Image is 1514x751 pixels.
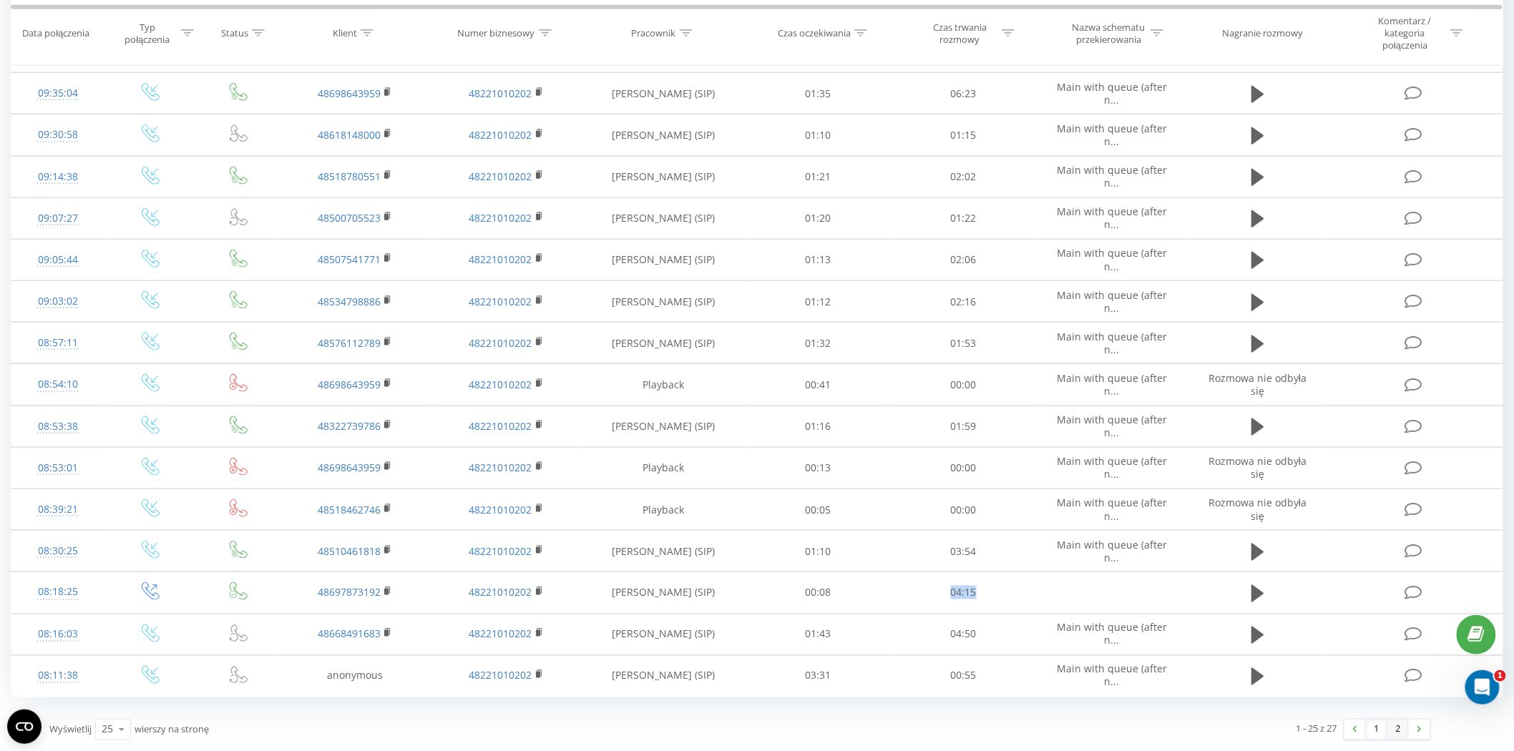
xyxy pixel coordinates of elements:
[1057,662,1167,689] span: Main with queue (after n...
[745,323,891,364] td: 01:32
[745,364,891,406] td: 00:41
[745,572,891,614] td: 00:08
[469,295,532,308] a: 48221010202
[891,73,1037,114] td: 06:23
[26,246,90,274] div: 09:05:44
[318,87,381,100] a: 48698643959
[1057,330,1167,356] span: Main with queue (after n...
[1057,621,1167,647] span: Main with queue (after n...
[469,128,532,142] a: 48221010202
[745,489,891,531] td: 00:05
[1208,454,1307,481] span: Rozmowa nie odbyła się
[1057,288,1167,315] span: Main with queue (after n...
[745,447,891,489] td: 00:13
[1465,670,1500,705] iframe: Intercom live chat
[1222,27,1303,39] div: Nagranie rozmowy
[1208,496,1307,522] span: Rozmowa nie odbyła się
[1057,246,1167,273] span: Main with queue (after n...
[891,614,1037,655] td: 04:50
[745,156,891,197] td: 01:21
[26,413,90,441] div: 08:53:38
[582,655,745,697] td: [PERSON_NAME] (SIP)
[469,669,532,682] a: 48221010202
[318,336,381,350] a: 48576112789
[582,489,745,531] td: Playback
[333,27,357,39] div: Klient
[1495,670,1506,682] span: 1
[582,156,745,197] td: [PERSON_NAME] (SIP)
[1057,496,1167,522] span: Main with queue (after n...
[1296,722,1337,736] div: 1 - 25 z 27
[469,503,532,516] a: 48221010202
[582,364,745,406] td: Playback
[745,73,891,114] td: 01:35
[891,572,1037,614] td: 04:15
[891,489,1037,531] td: 00:00
[318,211,381,225] a: 48500705523
[582,614,745,655] td: [PERSON_NAME] (SIP)
[135,723,209,736] span: wierszy na stronę
[891,655,1037,697] td: 00:55
[469,87,532,100] a: 48221010202
[469,252,532,266] a: 48221010202
[745,531,891,572] td: 01:10
[922,21,998,45] div: Czas trwania rozmowy
[26,454,90,482] div: 08:53:01
[891,239,1037,280] td: 02:06
[582,531,745,572] td: [PERSON_NAME] (SIP)
[582,406,745,447] td: [PERSON_NAME] (SIP)
[1057,454,1167,481] span: Main with queue (after n...
[582,281,745,323] td: [PERSON_NAME] (SIP)
[469,419,532,433] a: 48221010202
[49,723,92,736] span: Wyświetlij
[891,323,1037,364] td: 01:53
[582,114,745,156] td: [PERSON_NAME] (SIP)
[582,73,745,114] td: [PERSON_NAME] (SIP)
[26,579,90,607] div: 08:18:25
[102,722,113,737] div: 25
[891,531,1037,572] td: 03:54
[1366,720,1387,740] a: 1
[458,27,535,39] div: Numer biznesowy
[745,197,891,239] td: 01:20
[469,336,532,350] a: 48221010202
[745,406,891,447] td: 01:16
[26,621,90,649] div: 08:16:03
[1057,371,1167,398] span: Main with queue (after n...
[469,211,532,225] a: 48221010202
[469,627,532,641] a: 48221010202
[26,163,90,191] div: 09:14:38
[26,662,90,690] div: 08:11:38
[26,205,90,232] div: 09:07:27
[745,614,891,655] td: 01:43
[891,281,1037,323] td: 02:16
[26,79,90,107] div: 09:35:04
[26,537,90,565] div: 08:30:25
[469,544,532,558] a: 48221010202
[22,27,89,39] div: Data połączenia
[318,170,381,183] a: 48518780551
[745,239,891,280] td: 01:13
[582,572,745,614] td: [PERSON_NAME] (SIP)
[318,544,381,558] a: 48510461818
[1387,720,1409,740] a: 2
[1208,371,1307,398] span: Rozmowa nie odbyła się
[1057,538,1167,564] span: Main with queue (after n...
[318,461,381,474] a: 48698643959
[632,27,676,39] div: Pracownik
[469,586,532,599] a: 48221010202
[891,114,1037,156] td: 01:15
[469,378,532,391] a: 48221010202
[469,170,532,183] a: 48221010202
[745,114,891,156] td: 01:10
[582,239,745,280] td: [PERSON_NAME] (SIP)
[26,370,90,398] div: 08:54:10
[745,281,891,323] td: 01:12
[26,288,90,315] div: 09:03:02
[469,461,532,474] a: 48221010202
[318,627,381,641] a: 48668491683
[7,710,41,744] button: Open CMP widget
[26,329,90,357] div: 08:57:11
[1363,15,1447,51] div: Komentarz / kategoria połączenia
[891,197,1037,239] td: 01:22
